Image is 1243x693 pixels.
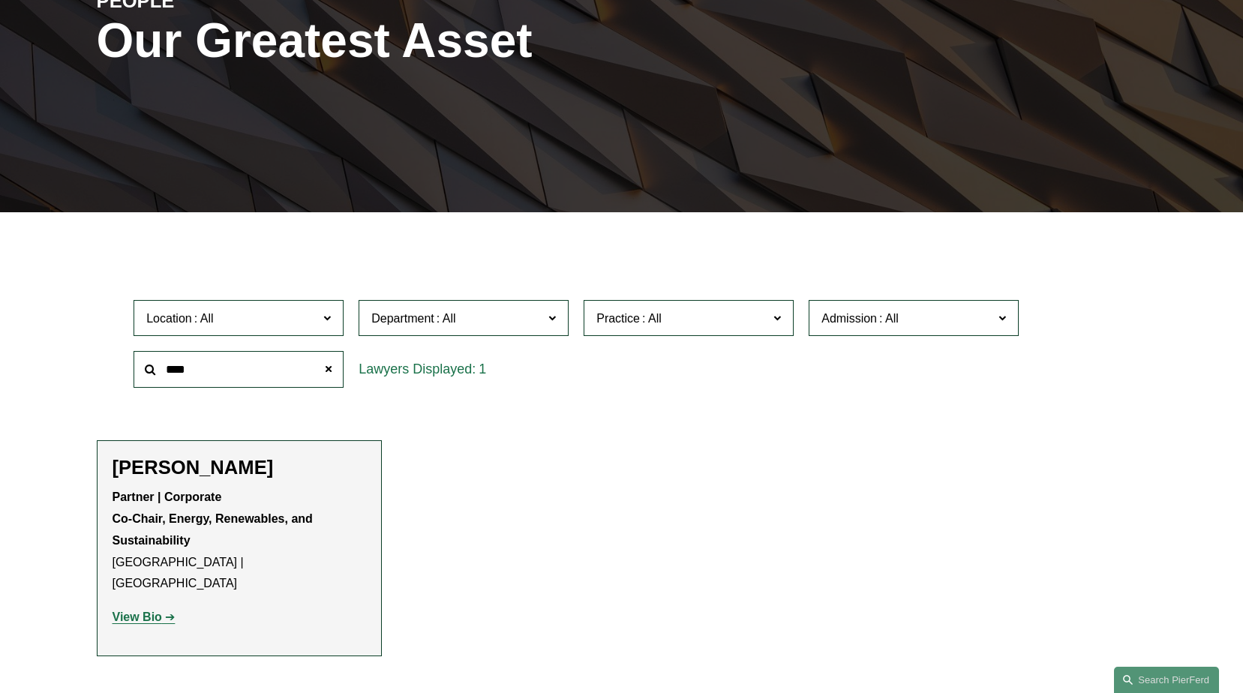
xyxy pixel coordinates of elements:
[113,487,366,595] p: [GEOGRAPHIC_DATA] | [GEOGRAPHIC_DATA]
[821,312,877,325] span: Admission
[479,361,486,376] span: 1
[146,312,192,325] span: Location
[97,13,797,68] h1: Our Greatest Asset
[113,610,176,623] a: View Bio
[1114,667,1219,693] a: Search this site
[113,512,317,547] strong: Co-Chair, Energy, Renewables, and Sustainability
[113,610,162,623] strong: View Bio
[596,312,640,325] span: Practice
[113,456,366,479] h2: [PERSON_NAME]
[371,312,434,325] span: Department
[113,490,222,503] strong: Partner | Corporate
